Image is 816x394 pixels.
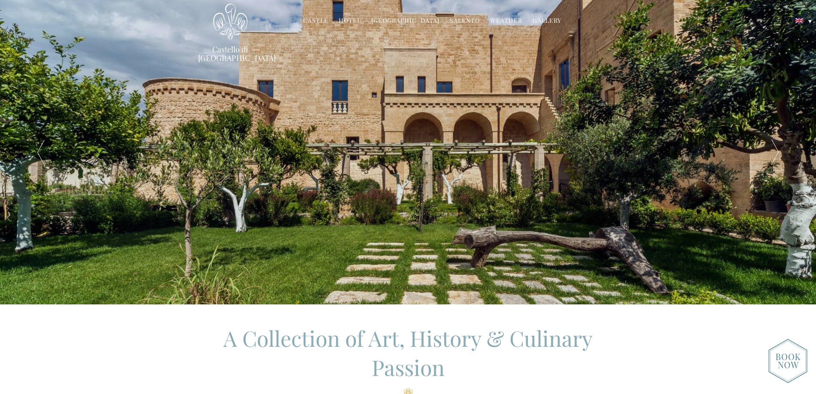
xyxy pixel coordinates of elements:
img: new-booknow.png [768,339,807,383]
a: [GEOGRAPHIC_DATA] [371,16,440,26]
a: Gallery [533,16,561,26]
a: Hotel [339,16,361,26]
a: Salento [450,16,480,26]
a: Castello di [GEOGRAPHIC_DATA] [198,45,262,62]
img: Castello di Ugento [213,3,247,40]
span: A Collection of Art, History & Culinary Passion [223,324,593,382]
img: English [795,18,803,23]
a: Castle [303,16,328,26]
a: Weather [490,16,522,26]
